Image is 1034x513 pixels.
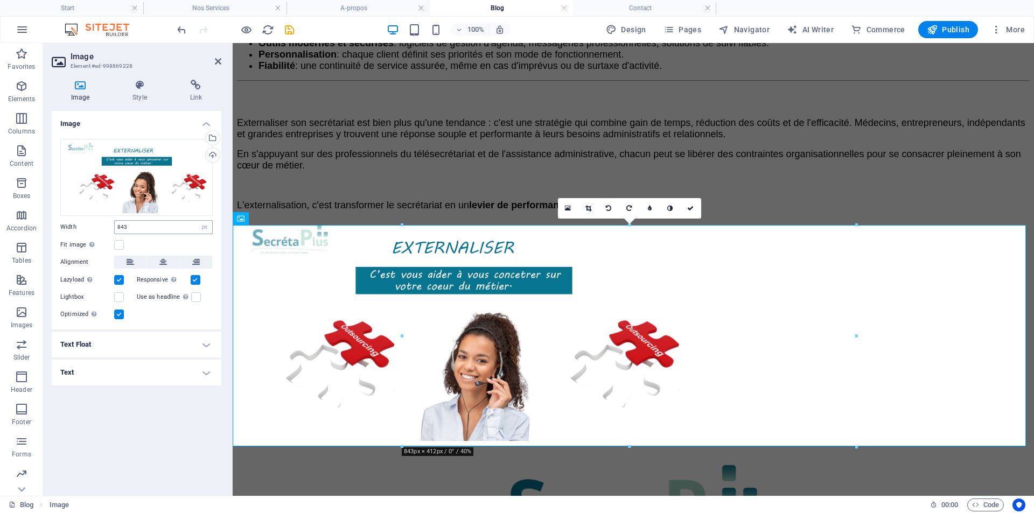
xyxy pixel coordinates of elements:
h4: Link [171,80,221,102]
h4: Nos Services [143,2,287,14]
h4: Text Float [52,332,221,357]
button: Usercentrics [1012,498,1025,511]
h4: Image [52,80,113,102]
button: reload [261,23,274,36]
span: Commerce [851,24,905,35]
i: Reload page [262,24,274,36]
p: Forms [12,450,31,459]
nav: breadcrumb [50,498,69,511]
span: Design [606,24,646,35]
span: : [949,501,951,509]
p: Favorites [8,62,35,71]
span: More [991,24,1025,35]
h2: Image [71,52,221,61]
span: Navigator [718,24,770,35]
p: Columns [8,127,35,136]
button: Commerce [847,21,910,38]
a: Select files from the file manager, stock photos, or upload file(s) [558,198,578,219]
a: Confirm ( Ctrl ⏎ ) [681,198,701,219]
button: Navigator [714,21,774,38]
i: On resize automatically adjust zoom level to fit chosen device. [495,25,505,34]
p: Tables [12,256,31,265]
label: Responsive [137,273,191,286]
a: Click to cancel selection. Double-click to open Pages [9,498,33,511]
p: Marketing [6,482,36,491]
span: Click to select. Double-click to edit [50,498,69,511]
a: Blur [640,198,660,219]
button: More [987,21,1029,38]
p: Slider [13,353,30,362]
h4: Text [52,360,221,385]
h4: Image [52,111,221,130]
p: Accordion [6,224,37,233]
a: Rotate left 90° [599,198,619,219]
span: 00 00 [941,498,958,511]
span: AI Writer [787,24,834,35]
i: Undo: Change image (Ctrl+Z) [176,24,188,36]
h4: Contact [573,2,716,14]
h4: Blog [430,2,573,14]
a: Crop mode [578,198,599,219]
a: Rotate right 90° [619,198,640,219]
label: Lightbox [60,291,114,304]
h6: 100% [467,23,484,36]
p: Boxes [13,192,31,200]
h3: Element #ed-998869228 [71,61,200,71]
span: Code [972,498,999,511]
a: Greyscale [660,198,681,219]
div: Design (Ctrl+Alt+Y) [602,21,651,38]
p: Images [11,321,33,329]
img: Editor Logo [62,23,143,36]
label: Alignment [60,256,114,269]
h4: A-propos [287,2,430,14]
label: Optimized [60,308,114,321]
button: AI Writer [783,21,838,38]
span: Publish [927,24,969,35]
h6: Session time [930,498,959,511]
i: Save (Ctrl+S) [283,24,296,36]
label: Lazyload [60,273,114,286]
label: Width [60,224,114,230]
span: Pages [663,24,701,35]
button: Code [967,498,1004,511]
label: Use as headline [137,291,191,304]
button: save [283,23,296,36]
button: 100% [451,23,489,36]
button: undo [175,23,188,36]
div: Blog-dYX4YcaMpwKmZ1i1k44RsA.png [60,139,213,216]
button: Design [602,21,651,38]
p: Elements [8,95,36,103]
p: Features [9,289,34,297]
button: Publish [918,21,978,38]
p: Content [10,159,33,168]
p: Footer [12,418,31,426]
p: Header [11,385,32,394]
button: Pages [659,21,705,38]
label: Fit image [60,238,114,251]
h4: Style [113,80,170,102]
